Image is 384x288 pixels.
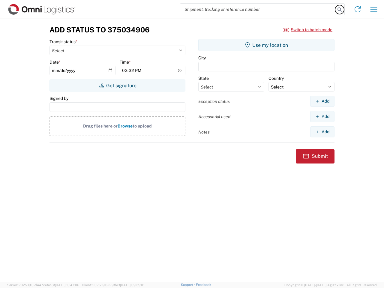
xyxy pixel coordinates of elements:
[198,129,210,135] label: Notes
[55,283,79,287] span: [DATE] 10:47:06
[7,283,79,287] span: Server: 2025.19.0-d447cefac8f
[49,59,61,65] label: Date
[180,4,335,15] input: Shipment, tracking or reference number
[118,124,133,128] span: Browse
[83,124,118,128] span: Drag files here or
[268,76,284,81] label: Country
[82,283,144,287] span: Client: 2025.19.0-129fbcf
[310,126,334,137] button: Add
[120,283,144,287] span: [DATE] 09:39:01
[181,283,196,286] a: Support
[283,25,332,35] button: Switch to batch mode
[296,149,334,163] button: Submit
[310,96,334,107] button: Add
[198,55,206,61] label: City
[198,76,209,81] label: State
[284,282,377,288] span: Copyright © [DATE]-[DATE] Agistix Inc., All Rights Reserved
[198,99,230,104] label: Exception status
[198,114,230,119] label: Accessorial used
[310,111,334,122] button: Add
[133,124,152,128] span: to upload
[120,59,131,65] label: Time
[49,79,185,91] button: Get signature
[196,283,211,286] a: Feedback
[49,39,77,44] label: Transit status
[198,39,334,51] button: Use my location
[49,96,68,101] label: Signed by
[49,25,150,34] h3: Add Status to 375034906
